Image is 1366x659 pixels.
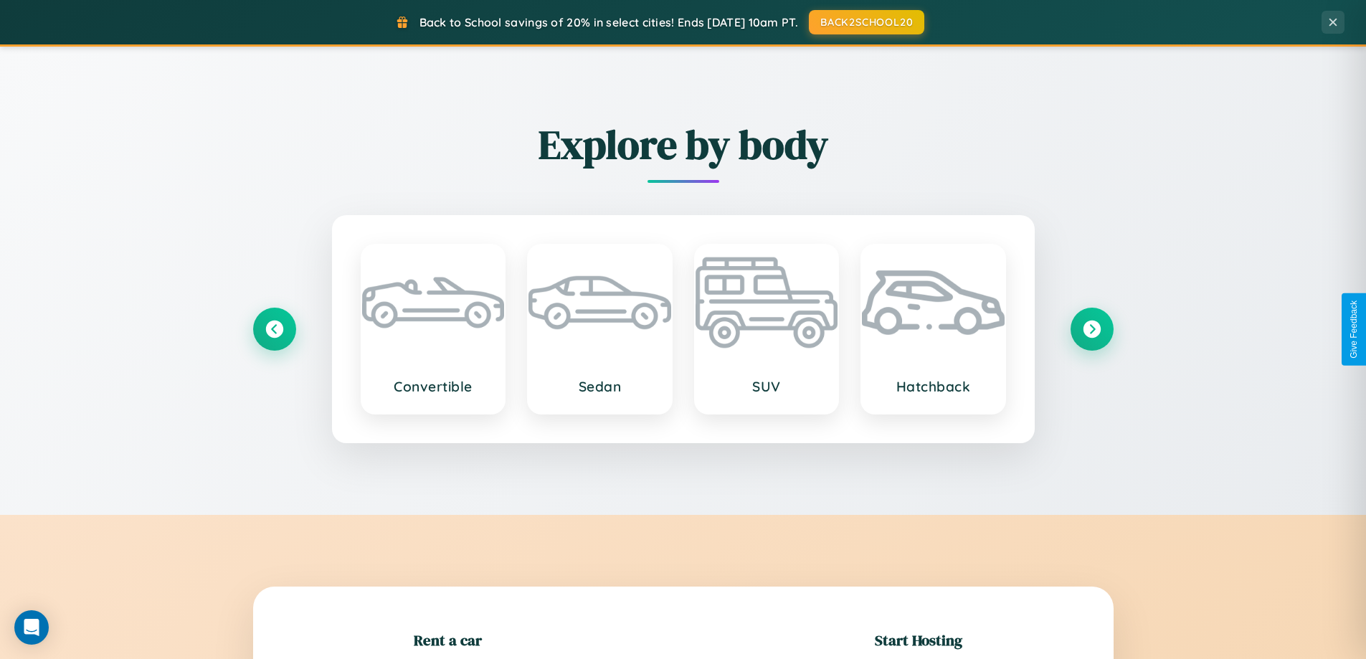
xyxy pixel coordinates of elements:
[1349,300,1359,359] div: Give Feedback
[14,610,49,645] div: Open Intercom Messenger
[376,378,490,395] h3: Convertible
[710,378,824,395] h3: SUV
[543,378,657,395] h3: Sedan
[414,630,482,650] h2: Rent a car
[809,10,924,34] button: BACK2SCHOOL20
[419,15,798,29] span: Back to School savings of 20% in select cities! Ends [DATE] 10am PT.
[876,378,990,395] h3: Hatchback
[253,117,1114,172] h2: Explore by body
[875,630,962,650] h2: Start Hosting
